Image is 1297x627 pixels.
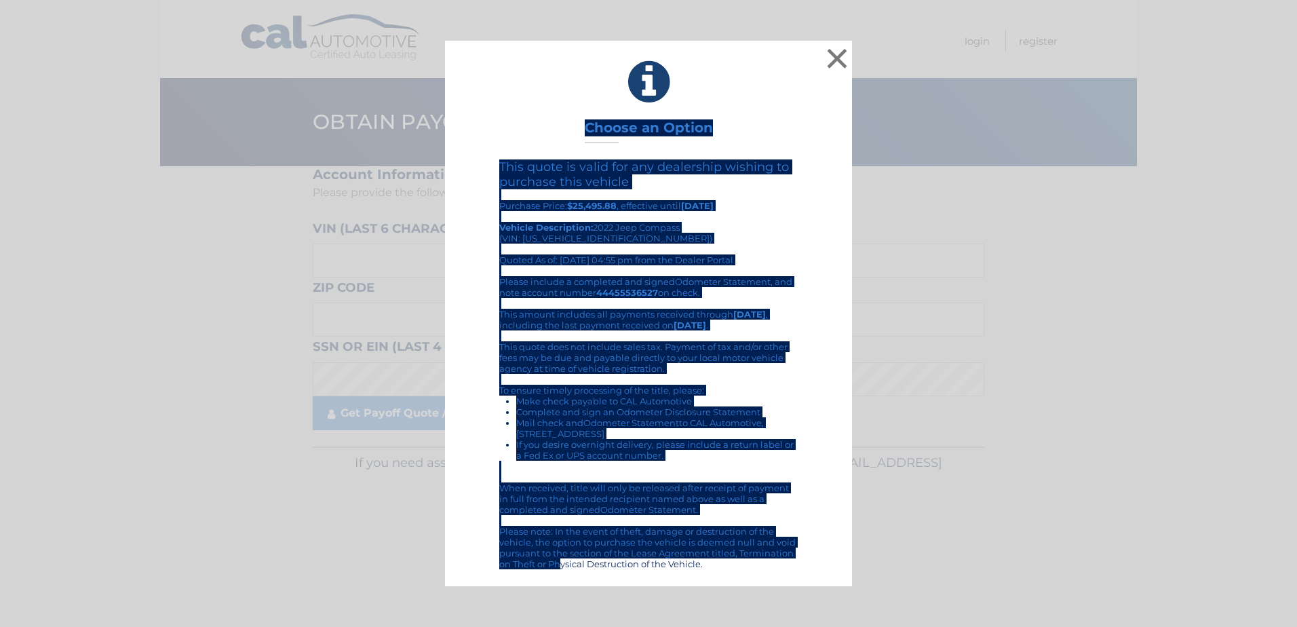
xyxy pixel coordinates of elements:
li: Make check payable to CAL Automotive [516,396,798,406]
div: Purchase Price: , effective until 2022 Jeep Compass (VIN: [US_VEHICLE_IDENTIFICATION_NUMBER]) Quo... [499,159,798,276]
a: Odometer Statement [675,276,771,287]
li: If you desire overnight delivery, please include a return label or a Fed Ex or UPS account number. [516,439,798,461]
b: $25,495.88 [567,200,617,211]
li: Mail check and to CAL Automotive, [STREET_ADDRESS] [516,417,798,439]
h4: This quote is valid for any dealership wishing to purchase this vehicle [499,159,798,189]
li: Complete and sign an Odometer Disclosure Statement [516,406,798,417]
button: × [824,45,851,72]
b: 44455536527 [596,287,658,298]
a: Odometer Statement [583,417,679,428]
strong: Vehicle Description: [499,222,593,233]
b: [DATE] [674,320,706,330]
div: Please include a completed and signed , and note account number on check. This amount includes al... [499,276,798,569]
b: [DATE] [681,200,714,211]
h3: Choose an Option [585,119,713,143]
a: Odometer Statement [600,504,696,515]
b: [DATE] [733,309,766,320]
